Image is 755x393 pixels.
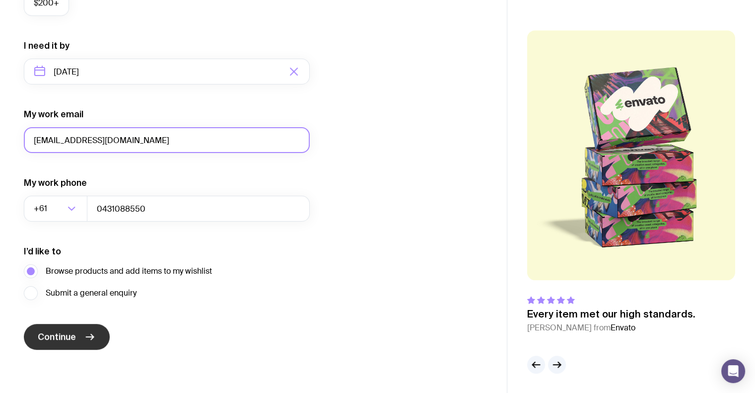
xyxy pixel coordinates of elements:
[87,196,310,222] input: 0400123456
[24,108,83,120] label: My work email
[46,287,137,299] span: Submit a general enquiry
[49,196,65,222] input: Search for option
[24,59,310,84] input: Select a target date
[38,331,76,343] span: Continue
[721,359,745,383] div: Open Intercom Messenger
[24,196,87,222] div: Search for option
[46,265,212,277] span: Browse products and add items to my wishlist
[34,196,49,222] span: +61
[24,127,310,153] input: you@email.com
[24,324,110,350] button: Continue
[24,177,87,189] label: My work phone
[527,322,695,334] cite: [PERSON_NAME] from
[527,308,695,320] p: Every item met our high standards.
[24,245,61,257] label: I’d like to
[24,40,69,52] label: I need it by
[611,322,635,333] span: Envato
